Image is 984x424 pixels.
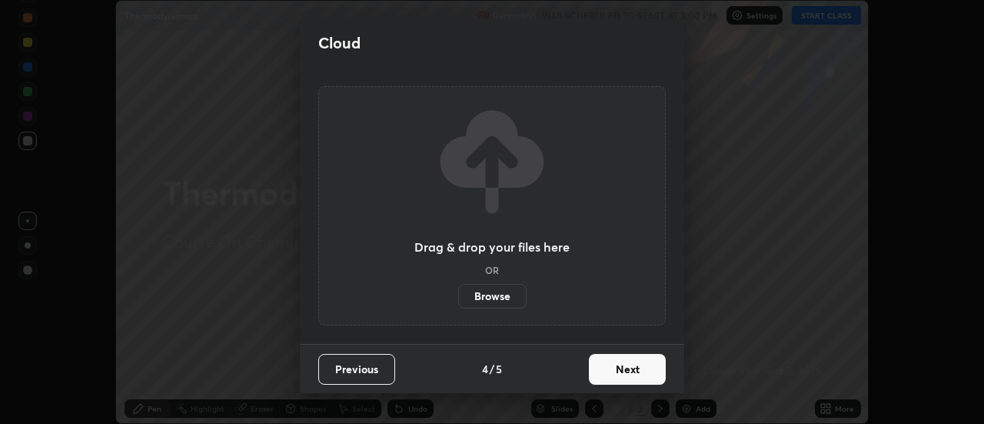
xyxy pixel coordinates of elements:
button: Previous [318,354,395,385]
h4: / [490,361,494,377]
h5: OR [485,265,499,275]
h4: 5 [496,361,502,377]
h2: Cloud [318,33,361,53]
h4: 4 [482,361,488,377]
h3: Drag & drop your files here [414,241,570,253]
button: Next [589,354,666,385]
